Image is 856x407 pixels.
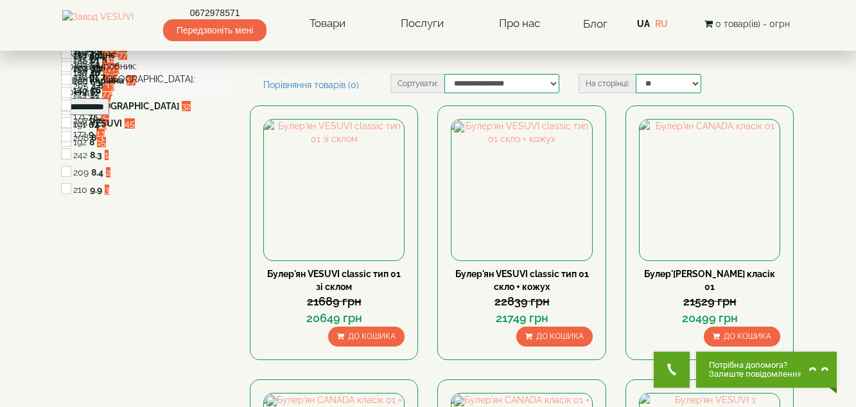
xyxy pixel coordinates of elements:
[90,117,122,130] label: VESUVI
[90,149,102,161] label: 8.3
[701,17,794,31] button: 0 товар(ів) - 0грн
[644,269,775,292] a: Булер'[PERSON_NAME] класік 01
[62,73,231,86] div: Гарантія, [GEOGRAPHIC_DATA]:
[182,101,191,111] span: 32
[536,332,584,341] span: До кошика
[264,120,404,260] img: Булер'ян VESUVI classic тип 01 зі склом
[715,19,790,29] span: 0 товар(ів) - 0грн
[709,370,802,379] span: Залиште повідомлення
[328,327,405,347] button: До кошика
[263,293,405,310] div: 21689 грн
[704,327,780,347] button: До кошика
[250,74,372,96] a: Порівняння товарів (0)
[62,60,231,73] div: Країна виробник:
[639,310,780,327] div: 20499 грн
[73,185,87,195] span: 210
[709,361,802,370] span: Потрібна допомога?
[454,122,467,135] img: gift
[105,150,109,160] span: 1
[640,120,780,260] img: Булер'ян CANADA класік 01
[62,47,231,60] div: ККД, %:
[118,50,127,60] span: 77
[163,6,266,19] a: 0672978571
[73,167,89,177] span: 209
[89,48,116,61] label: Заднє
[89,100,179,113] label: [GEOGRAPHIC_DATA]
[91,166,103,179] label: 8.4
[451,120,591,260] img: Булер'ян VESUVI classic тип 01 скло + кожух
[583,17,607,30] a: Блог
[125,118,135,129] span: 45
[451,293,592,310] div: 22839 грн
[91,131,96,144] label: 8
[451,310,592,327] div: 21749 грн
[267,269,401,292] a: Булер'ян VESUVI classic тип 01 зі склом
[62,86,231,98] div: Бренд:
[106,167,110,177] span: 2
[516,327,593,347] button: До кошика
[724,332,771,341] span: До кошика
[696,352,837,388] button: Chat button
[90,87,100,100] label: 12
[73,118,87,129] span: 228
[637,19,650,29] a: UA
[263,310,405,327] div: 20649 грн
[655,19,668,29] a: RU
[388,9,457,39] a: Послуги
[486,9,553,39] a: Про нас
[102,88,111,98] span: 77
[348,332,396,341] span: До кошика
[390,74,444,93] label: Сортувати:
[73,150,87,160] span: 242
[654,352,690,388] button: Get Call button
[579,74,636,93] label: На сторінці:
[90,183,102,196] label: 9.9
[73,132,89,143] span: 208
[62,10,134,37] img: Завод VESUVI
[297,9,358,39] a: Товари
[639,293,780,310] div: 21529 грн
[163,19,266,41] span: Передзвоніть мені
[99,132,103,143] span: 3
[105,185,109,195] span: 3
[455,269,589,292] a: Булер'ян VESUVI classic тип 01 скло + кожух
